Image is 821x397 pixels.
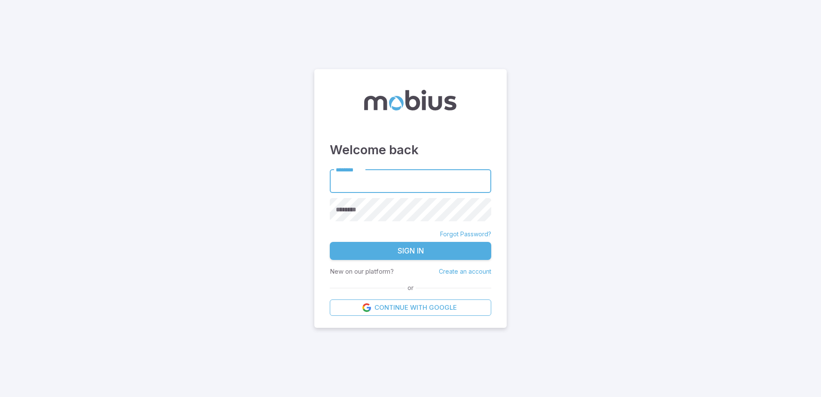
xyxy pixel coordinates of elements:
[330,140,491,159] h3: Welcome back
[439,268,491,275] a: Create an account
[330,299,491,316] a: Continue with Google
[405,283,416,293] span: or
[440,230,491,238] a: Forgot Password?
[330,242,491,260] button: Sign In
[330,267,394,276] p: New on our platform?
